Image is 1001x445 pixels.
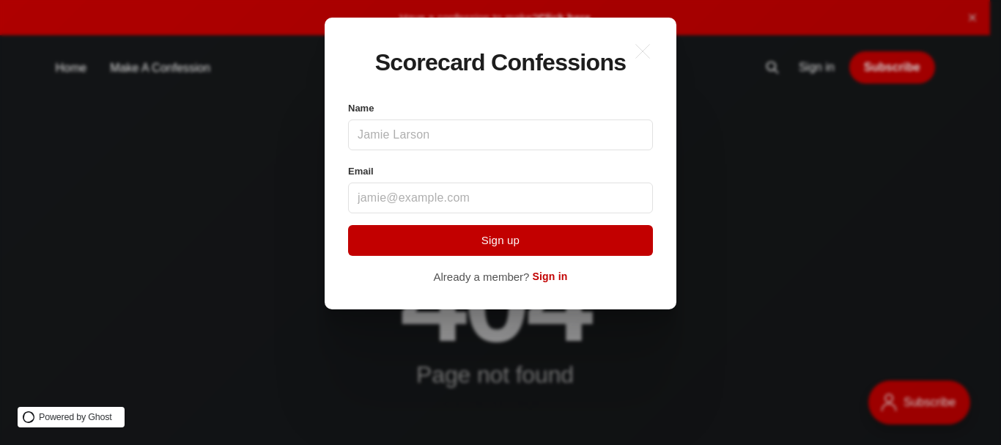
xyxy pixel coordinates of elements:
input: Email [348,183,653,213]
button: Sign in [532,268,567,287]
label: Name [348,99,374,118]
h1: Scorecard Confessions [375,50,627,76]
a: Powered by Ghost [18,407,125,427]
input: Name [348,119,653,150]
div: Already a member? [434,268,530,287]
label: Email [348,162,374,181]
button: Sign up [348,225,653,256]
span: Sign in [532,271,567,283]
